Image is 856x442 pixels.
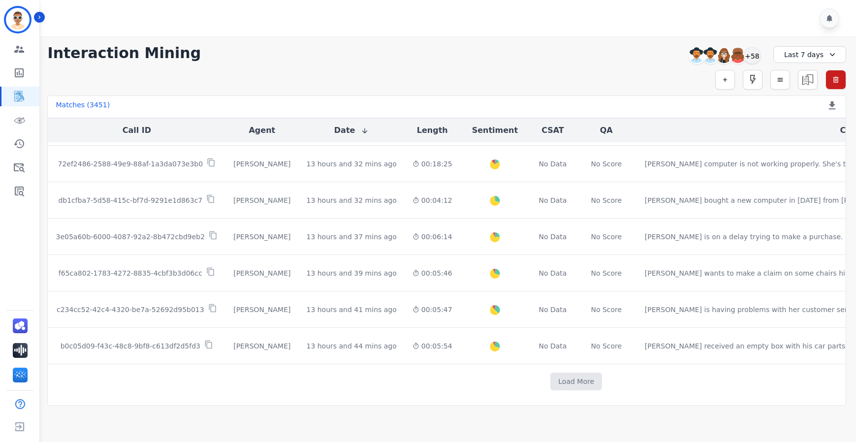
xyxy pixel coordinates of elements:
[47,44,201,62] h1: Interaction Mining
[417,125,448,136] button: Length
[472,125,518,136] button: Sentiment
[541,125,564,136] button: CSAT
[538,305,568,315] div: No Data
[233,268,290,278] div: [PERSON_NAME]
[249,125,275,136] button: Agent
[59,268,202,278] p: f65ca802-1783-4272-8835-4cbf3b3d06cc
[412,232,452,242] div: 00:06:14
[538,195,568,205] div: No Data
[233,195,290,205] div: [PERSON_NAME]
[538,268,568,278] div: No Data
[773,46,846,63] div: Last 7 days
[6,8,30,32] img: Bordered avatar
[591,268,622,278] div: No Score
[591,232,622,242] div: No Score
[61,341,200,351] p: b0c05d09-f43c-48c8-9bf8-c613df2d5fd3
[412,195,452,205] div: 00:04:12
[56,100,110,114] div: Matches ( 3451 )
[233,305,290,315] div: [PERSON_NAME]
[306,159,396,169] div: 13 hours and 32 mins ago
[412,159,452,169] div: 00:18:25
[591,159,622,169] div: No Score
[306,305,396,315] div: 13 hours and 41 mins ago
[58,159,203,169] p: 72ef2486-2588-49e9-88af-1a3da073e3b0
[591,341,622,351] div: No Score
[538,232,568,242] div: No Data
[306,268,396,278] div: 13 hours and 39 mins ago
[538,341,568,351] div: No Data
[306,195,396,205] div: 13 hours and 32 mins ago
[744,47,761,64] div: +58
[306,341,396,351] div: 13 hours and 44 mins ago
[306,232,396,242] div: 13 hours and 37 mins ago
[58,195,202,205] p: db1cfba7-5d58-415c-bf7d-9291e1d863c7
[233,341,290,351] div: [PERSON_NAME]
[56,232,205,242] p: 3e05a60b-6000-4087-92a2-8b472cbd9eb2
[591,305,622,315] div: No Score
[233,159,290,169] div: [PERSON_NAME]
[57,305,204,315] p: c234cc52-42c4-4320-be7a-52692d95b013
[591,195,622,205] div: No Score
[334,125,369,136] button: Date
[123,125,151,136] button: Call ID
[412,268,452,278] div: 00:05:46
[412,305,452,315] div: 00:05:47
[550,373,602,390] button: Load More
[233,232,290,242] div: [PERSON_NAME]
[538,159,568,169] div: No Data
[412,341,452,351] div: 00:05:54
[600,125,613,136] button: QA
